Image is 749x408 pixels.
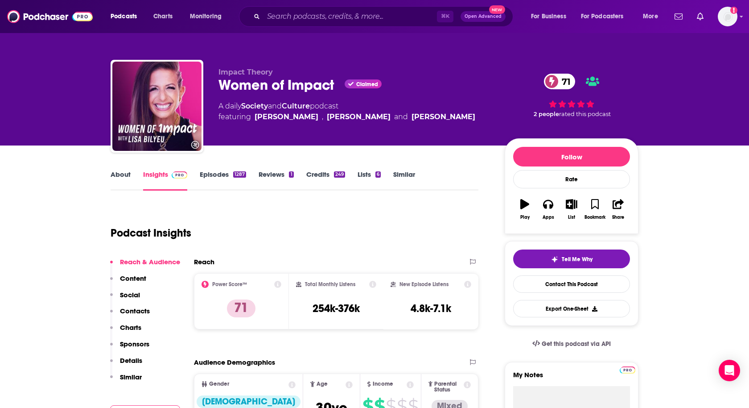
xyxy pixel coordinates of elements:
a: Show notifications dropdown [671,9,686,24]
span: and [394,112,408,122]
a: Charts [148,9,178,24]
p: Charts [120,323,141,332]
a: Show notifications dropdown [693,9,707,24]
h2: Reach [194,258,214,266]
button: Social [110,291,140,307]
p: Social [120,291,140,299]
button: Bookmark [583,193,606,225]
img: Podchaser - Follow, Share and Rate Podcasts [7,8,93,25]
span: More [643,10,658,23]
span: Claimed [356,82,378,87]
div: A daily podcast [218,101,475,122]
h2: Power Score™ [212,281,247,287]
button: Play [513,193,536,225]
div: Play [520,215,530,220]
span: , [322,112,323,122]
span: For Business [531,10,566,23]
button: open menu [184,9,233,24]
a: InsightsPodchaser Pro [143,170,187,191]
span: Gender [209,381,229,387]
div: Apps [543,215,554,220]
div: Rate [513,170,630,188]
span: Open Advanced [465,14,502,19]
span: 71 [553,74,575,89]
p: Content [120,274,146,283]
button: Apps [536,193,560,225]
span: Age [317,381,328,387]
a: Society [241,102,268,110]
h3: 254k-376k [313,302,360,315]
img: User Profile [718,7,737,26]
a: Credits249 [306,170,345,191]
p: Sponsors [120,340,149,348]
span: New [489,5,505,14]
button: Charts [110,323,141,340]
button: Details [110,356,142,373]
a: Lists6 [358,170,381,191]
span: and [268,102,282,110]
p: Contacts [120,307,150,315]
svg: Add a profile image [730,7,737,14]
button: open menu [525,9,577,24]
div: List [568,215,575,220]
button: open menu [104,9,148,24]
a: 71 [544,74,575,89]
div: Search podcasts, credits, & more... [247,6,522,27]
div: [DEMOGRAPHIC_DATA] [197,396,300,408]
img: tell me why sparkle [551,256,558,263]
a: Episodes1287 [200,170,246,191]
button: Similar [110,373,142,389]
span: Impact Theory [218,68,273,76]
a: Similar [393,170,415,191]
span: ⌘ K [437,11,453,22]
button: List [560,193,583,225]
span: Parental Status [434,381,462,393]
span: Charts [153,10,173,23]
button: Reach & Audience [110,258,180,274]
div: Bookmark [584,215,605,220]
a: Lisa Bilyeu [255,112,318,122]
div: 1287 [233,171,246,178]
button: Contacts [110,307,150,323]
a: Culture [282,102,310,110]
a: About [111,170,131,191]
button: Sponsors [110,340,149,356]
img: Podchaser Pro [172,171,187,179]
h2: New Episode Listens [399,281,449,287]
button: open menu [575,9,637,24]
a: Reviews1 [259,170,293,191]
button: Share [607,193,630,225]
button: open menu [637,9,669,24]
h3: 4.8k-7.1k [411,302,451,315]
button: tell me why sparkleTell Me Why [513,250,630,268]
span: For Podcasters [581,10,624,23]
p: Details [120,356,142,365]
span: Tell Me Why [562,256,593,263]
button: Follow [513,147,630,167]
div: 1 [289,171,293,178]
h1: Podcast Insights [111,226,191,240]
h2: Total Monthly Listens [305,281,355,287]
a: Tom Bilyeu [327,112,391,122]
div: 6 [375,171,381,178]
p: Similar [120,373,142,381]
p: 71 [227,300,255,317]
div: Open Intercom Messenger [719,360,740,381]
a: Get this podcast via API [525,333,618,355]
span: Get this podcast via API [542,340,611,348]
button: Content [110,274,146,291]
div: Share [612,215,624,220]
a: Contact This Podcast [513,275,630,293]
button: Open AdvancedNew [461,11,506,22]
img: Women of Impact [112,62,202,151]
input: Search podcasts, credits, & more... [263,9,437,24]
span: rated this podcast [559,111,611,117]
span: 2 people [534,111,559,117]
span: Podcasts [111,10,137,23]
span: Income [373,381,393,387]
a: Pro website [620,365,635,374]
p: Reach & Audience [120,258,180,266]
button: Export One-Sheet [513,300,630,317]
